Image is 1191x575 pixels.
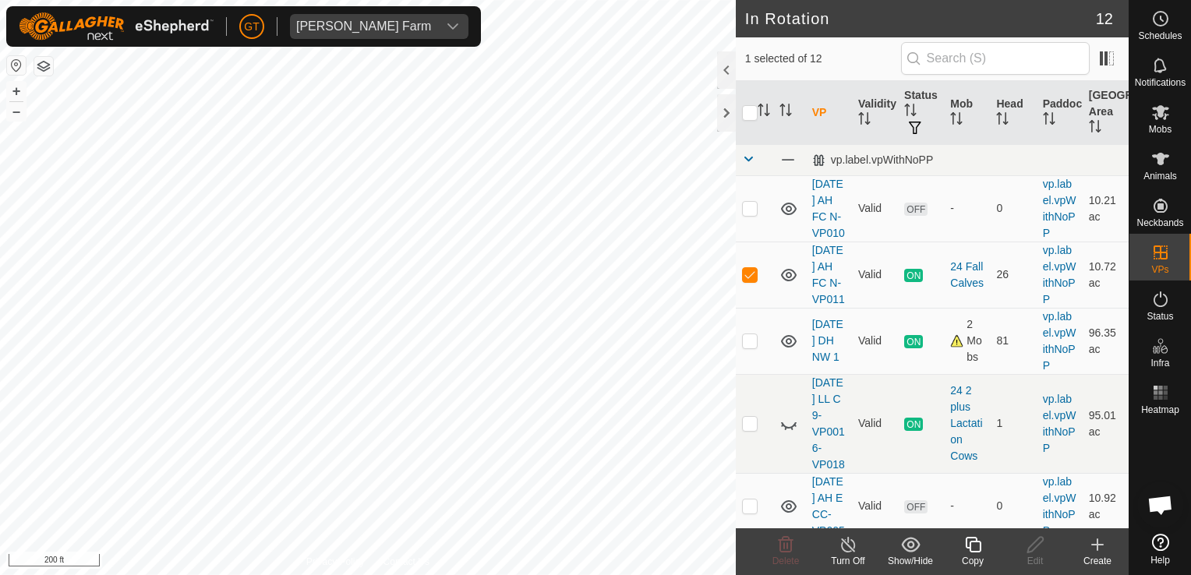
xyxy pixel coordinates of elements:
[1066,554,1129,568] div: Create
[812,475,845,537] a: [DATE] AH E CC-VP005
[1043,393,1076,454] a: vp.label.vpWithNoPP
[1043,475,1076,537] a: vp.label.vpWithNoPP
[950,259,984,291] div: 24 Fall Calves
[990,242,1036,308] td: 26
[1147,312,1173,321] span: Status
[950,200,984,217] div: -
[852,473,898,539] td: Valid
[306,555,365,569] a: Privacy Policy
[1138,31,1182,41] span: Schedules
[1150,556,1170,565] span: Help
[812,318,843,363] a: [DATE] DH NW 1
[990,175,1036,242] td: 0
[904,203,928,216] span: OFF
[904,500,928,513] span: OFF
[904,418,923,431] span: ON
[812,178,845,239] a: [DATE] AH FC N-VP010
[1083,374,1129,473] td: 95.01 ac
[758,106,770,118] p-sorticon: Activate to sort
[7,82,26,101] button: +
[852,81,898,145] th: Validity
[950,316,984,365] div: 2 Mobs
[852,308,898,374] td: Valid
[383,555,429,569] a: Contact Us
[779,106,792,118] p-sorticon: Activate to sort
[1151,265,1168,274] span: VPs
[745,51,901,67] span: 1 selected of 12
[437,14,468,39] div: dropdown trigger
[1043,244,1076,305] a: vp.label.vpWithNoPP
[19,12,214,41] img: Gallagher Logo
[990,81,1036,145] th: Head
[1135,78,1186,87] span: Notifications
[1136,218,1183,228] span: Neckbands
[1043,115,1055,127] p-sorticon: Activate to sort
[34,57,53,76] button: Map Layers
[990,308,1036,374] td: 81
[1043,178,1076,239] a: vp.label.vpWithNoPP
[904,335,923,348] span: ON
[901,42,1090,75] input: Search (S)
[1083,308,1129,374] td: 96.35 ac
[904,106,917,118] p-sorticon: Activate to sort
[898,81,944,145] th: Status
[817,554,879,568] div: Turn Off
[1129,527,1191,571] a: Help
[990,473,1036,539] td: 0
[290,14,437,39] span: Thoren Farm
[996,115,1009,127] p-sorticon: Activate to sort
[1083,473,1129,539] td: 10.92 ac
[812,153,934,167] div: vp.label.vpWithNoPP
[296,20,431,33] div: [PERSON_NAME] Farm
[745,9,1096,28] h2: In Rotation
[852,175,898,242] td: Valid
[942,554,1004,568] div: Copy
[1143,171,1177,181] span: Animals
[950,498,984,514] div: -
[812,244,845,305] a: [DATE] AH FC N-VP011
[1141,405,1179,414] span: Heatmap
[1089,122,1101,135] p-sorticon: Activate to sort
[1083,175,1129,242] td: 10.21 ac
[7,56,26,75] button: Reset Map
[1004,554,1066,568] div: Edit
[806,81,852,145] th: VP
[990,374,1036,473] td: 1
[1149,125,1172,134] span: Mobs
[1083,81,1129,145] th: [GEOGRAPHIC_DATA] Area
[904,269,923,282] span: ON
[852,374,898,473] td: Valid
[1037,81,1083,145] th: Paddock
[1137,482,1184,528] div: Open chat
[1083,242,1129,308] td: 10.72 ac
[1150,358,1169,368] span: Infra
[879,554,942,568] div: Show/Hide
[950,383,984,464] div: 24 2 plus Lactation Cows
[950,115,963,127] p-sorticon: Activate to sort
[244,19,259,35] span: GT
[1096,7,1113,30] span: 12
[1043,310,1076,372] a: vp.label.vpWithNoPP
[812,376,845,471] a: [DATE] LL C 9-VP0016-VP018
[7,102,26,121] button: –
[772,556,800,566] span: Delete
[944,81,990,145] th: Mob
[852,242,898,308] td: Valid
[858,115,871,127] p-sorticon: Activate to sort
